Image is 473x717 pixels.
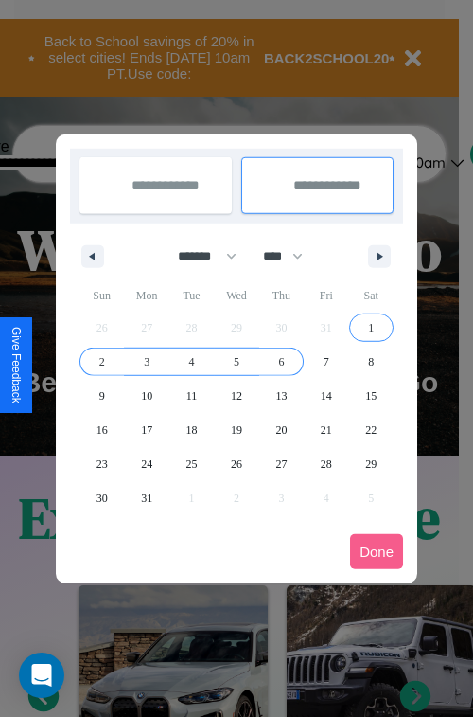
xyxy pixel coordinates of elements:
[214,280,258,311] span: Wed
[169,413,214,447] button: 18
[124,481,168,515] button: 31
[304,379,348,413] button: 14
[324,345,329,379] span: 7
[278,345,284,379] span: 6
[275,447,287,481] span: 27
[169,447,214,481] button: 25
[169,280,214,311] span: Tue
[124,345,168,379] button: 3
[9,327,23,403] div: Give Feedback
[124,379,168,413] button: 10
[304,280,348,311] span: Fri
[79,413,124,447] button: 16
[365,413,377,447] span: 22
[96,447,108,481] span: 23
[99,379,105,413] span: 9
[186,413,198,447] span: 18
[259,413,304,447] button: 20
[304,345,348,379] button: 7
[368,311,374,345] span: 1
[349,413,394,447] button: 22
[79,379,124,413] button: 9
[259,345,304,379] button: 6
[259,280,304,311] span: Thu
[234,345,239,379] span: 5
[231,447,242,481] span: 26
[304,447,348,481] button: 28
[365,379,377,413] span: 15
[124,280,168,311] span: Mon
[259,379,304,413] button: 13
[124,413,168,447] button: 17
[349,379,394,413] button: 15
[186,379,198,413] span: 11
[96,481,108,515] span: 30
[349,447,394,481] button: 29
[349,280,394,311] span: Sat
[79,481,124,515] button: 30
[349,345,394,379] button: 8
[79,345,124,379] button: 2
[349,311,394,345] button: 1
[321,379,332,413] span: 14
[79,280,124,311] span: Sun
[368,345,374,379] span: 8
[96,413,108,447] span: 16
[321,447,332,481] span: 28
[169,345,214,379] button: 4
[304,413,348,447] button: 21
[231,413,242,447] span: 19
[141,379,152,413] span: 10
[169,379,214,413] button: 11
[259,447,304,481] button: 27
[214,447,258,481] button: 26
[214,413,258,447] button: 19
[99,345,105,379] span: 2
[144,345,149,379] span: 3
[189,345,195,379] span: 4
[350,534,403,569] button: Done
[231,379,242,413] span: 12
[141,447,152,481] span: 24
[275,413,287,447] span: 20
[79,447,124,481] button: 23
[365,447,377,481] span: 29
[124,447,168,481] button: 24
[321,413,332,447] span: 21
[214,345,258,379] button: 5
[141,481,152,515] span: 31
[214,379,258,413] button: 12
[141,413,152,447] span: 17
[275,379,287,413] span: 13
[19,653,64,698] div: Open Intercom Messenger
[186,447,198,481] span: 25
